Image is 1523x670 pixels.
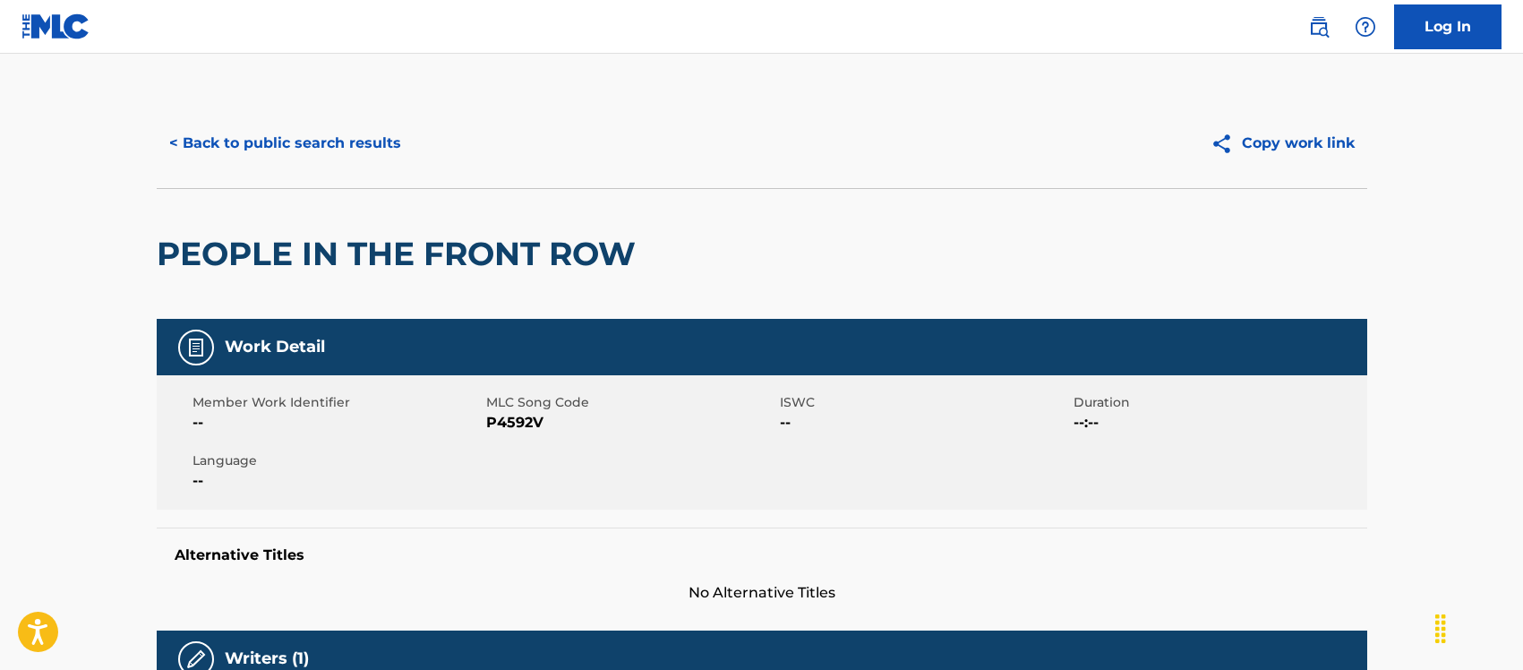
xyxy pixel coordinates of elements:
a: Public Search [1301,9,1337,45]
img: search [1308,16,1330,38]
span: P4592V [486,412,775,434]
span: MLC Song Code [486,393,775,412]
span: No Alternative Titles [157,582,1367,604]
img: Copy work link [1211,133,1242,155]
button: Copy work link [1198,121,1367,166]
span: Member Work Identifier [193,393,482,412]
div: Drag [1426,602,1455,656]
span: -- [193,412,482,434]
img: MLC Logo [21,13,90,39]
button: < Back to public search results [157,121,414,166]
span: --:-- [1074,412,1363,434]
a: Log In [1394,4,1502,49]
iframe: Chat Widget [1433,584,1523,670]
h5: Writers (1) [225,649,309,669]
img: help [1355,16,1376,38]
span: -- [780,412,1069,434]
span: -- [193,470,482,492]
span: ISWC [780,393,1069,412]
h5: Alternative Titles [175,546,1349,564]
span: Language [193,451,482,470]
img: Writers [185,649,207,670]
h5: Work Detail [225,337,325,357]
h2: PEOPLE IN THE FRONT ROW [157,234,645,274]
span: Duration [1074,393,1363,412]
div: Help [1348,9,1383,45]
img: Work Detail [185,337,207,358]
